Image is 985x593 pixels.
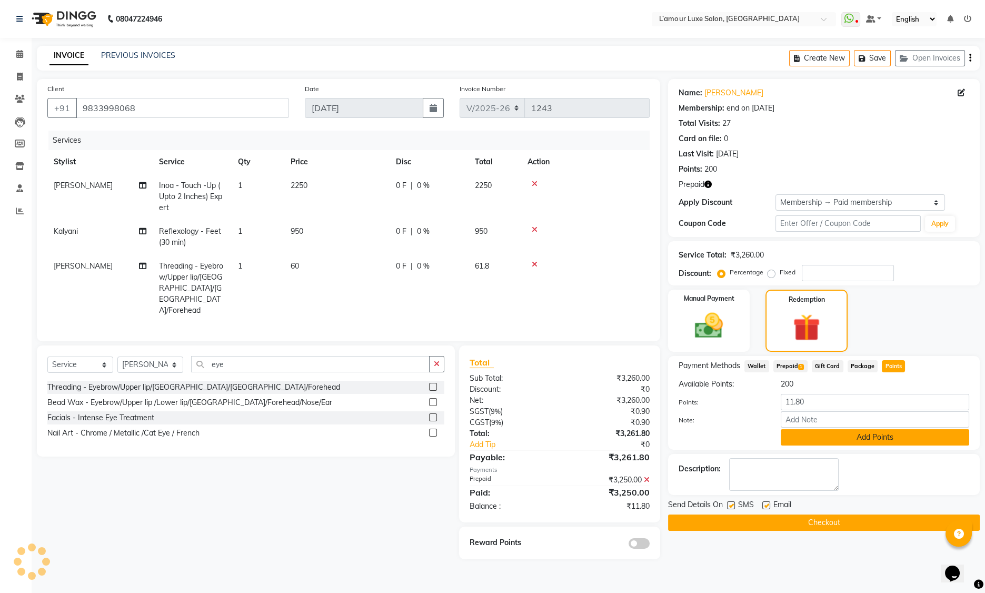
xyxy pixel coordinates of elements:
span: 0 % [417,226,430,237]
label: Invoice Number [460,84,505,94]
input: Enter Offer / Coupon Code [775,215,921,232]
button: +91 [47,98,77,118]
th: Disc [390,150,469,174]
span: Gift Card [812,360,843,372]
span: Threading - Eyebrow/Upper lip/[GEOGRAPHIC_DATA]/[GEOGRAPHIC_DATA]/Forehead [159,261,223,315]
span: Kalyani [54,226,78,236]
div: ₹0 [576,439,658,450]
span: Package [848,360,878,372]
span: 1 [798,364,804,370]
span: 950 [475,226,487,236]
div: Facials - Intense Eye Treatment [47,412,154,423]
div: Bead Wax - Eyebrow/Upper lip /Lower lip/[GEOGRAPHIC_DATA]/Forehead/Nose/Ear [47,397,332,408]
img: _cash.svg [686,310,732,342]
th: Stylist [47,150,153,174]
span: 2250 [291,181,307,190]
div: Reward Points [462,537,560,549]
div: 27 [722,118,731,129]
span: 1 [238,226,242,236]
div: ₹3,260.00 [560,395,658,406]
div: 200 [704,164,717,175]
span: 0 F [396,180,406,191]
span: SGST [470,407,489,416]
span: 0 % [417,261,430,272]
img: _gift.svg [784,311,829,344]
input: Add Note [781,411,969,428]
div: ( ) [462,417,560,428]
button: Add Points [781,429,969,446]
th: Service [153,150,232,174]
span: 9% [491,407,501,416]
div: Apply Discount [679,197,775,208]
span: 1 [238,181,242,190]
div: Points: [679,164,702,175]
span: [PERSON_NAME] [54,261,113,271]
div: Available Points: [671,379,773,390]
span: 60 [291,261,299,271]
label: Points: [671,398,773,407]
div: Nail Art - Chrome / Metallic /Cat Eye / French [47,428,200,439]
div: Discount: [679,268,711,279]
button: Apply [925,216,955,232]
div: 200 [773,379,977,390]
span: SMS [738,499,754,512]
label: Percentage [730,268,763,277]
div: Balance : [462,501,560,512]
span: Prepaid [679,179,704,190]
a: [PERSON_NAME] [704,87,763,98]
div: 0 [724,133,728,144]
span: | [411,261,413,272]
span: 0 % [417,180,430,191]
div: Name: [679,87,702,98]
input: Search by Name/Mobile/Email/Code [76,98,289,118]
div: [DATE] [716,149,739,160]
div: ( ) [462,406,560,417]
iframe: chat widget [941,551,974,582]
div: ₹0.90 [560,406,658,417]
a: Add Tip [462,439,576,450]
span: Points [882,360,905,372]
div: ₹3,261.80 [560,428,658,439]
a: PREVIOUS INVOICES [101,51,175,60]
div: Discount: [462,384,560,395]
div: Description: [679,463,721,475]
div: Paid: [462,486,560,499]
span: Payment Methods [679,360,740,371]
label: Redemption [789,295,825,304]
div: Prepaid [462,475,560,486]
div: Total Visits: [679,118,720,129]
div: Card on file: [679,133,722,144]
div: Membership: [679,103,724,114]
div: Net: [462,395,560,406]
div: Service Total: [679,250,727,261]
input: Search or Scan [191,356,430,372]
div: ₹3,250.00 [560,486,658,499]
div: Payable: [462,451,560,463]
div: ₹3,260.00 [560,373,658,384]
button: Checkout [668,515,980,531]
span: 0 F [396,226,406,237]
div: Coupon Code [679,218,775,229]
span: 0 F [396,261,406,272]
span: 950 [291,226,303,236]
div: Sub Total: [462,373,560,384]
span: 2250 [475,181,492,190]
button: Open Invoices [895,50,965,66]
div: ₹11.80 [560,501,658,512]
span: CGST [470,418,489,427]
div: ₹3,261.80 [560,451,658,463]
span: Prepaid [773,360,808,372]
label: Date [305,84,319,94]
th: Qty [232,150,284,174]
div: Payments [470,466,650,475]
button: Save [854,50,891,66]
input: Points [781,394,969,410]
div: ₹3,250.00 [560,475,658,486]
label: Manual Payment [684,294,734,303]
th: Action [521,150,650,174]
a: INVOICE [49,46,88,65]
span: | [411,180,413,191]
label: Fixed [780,268,795,277]
div: Services [48,131,658,150]
div: ₹3,260.00 [731,250,764,261]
